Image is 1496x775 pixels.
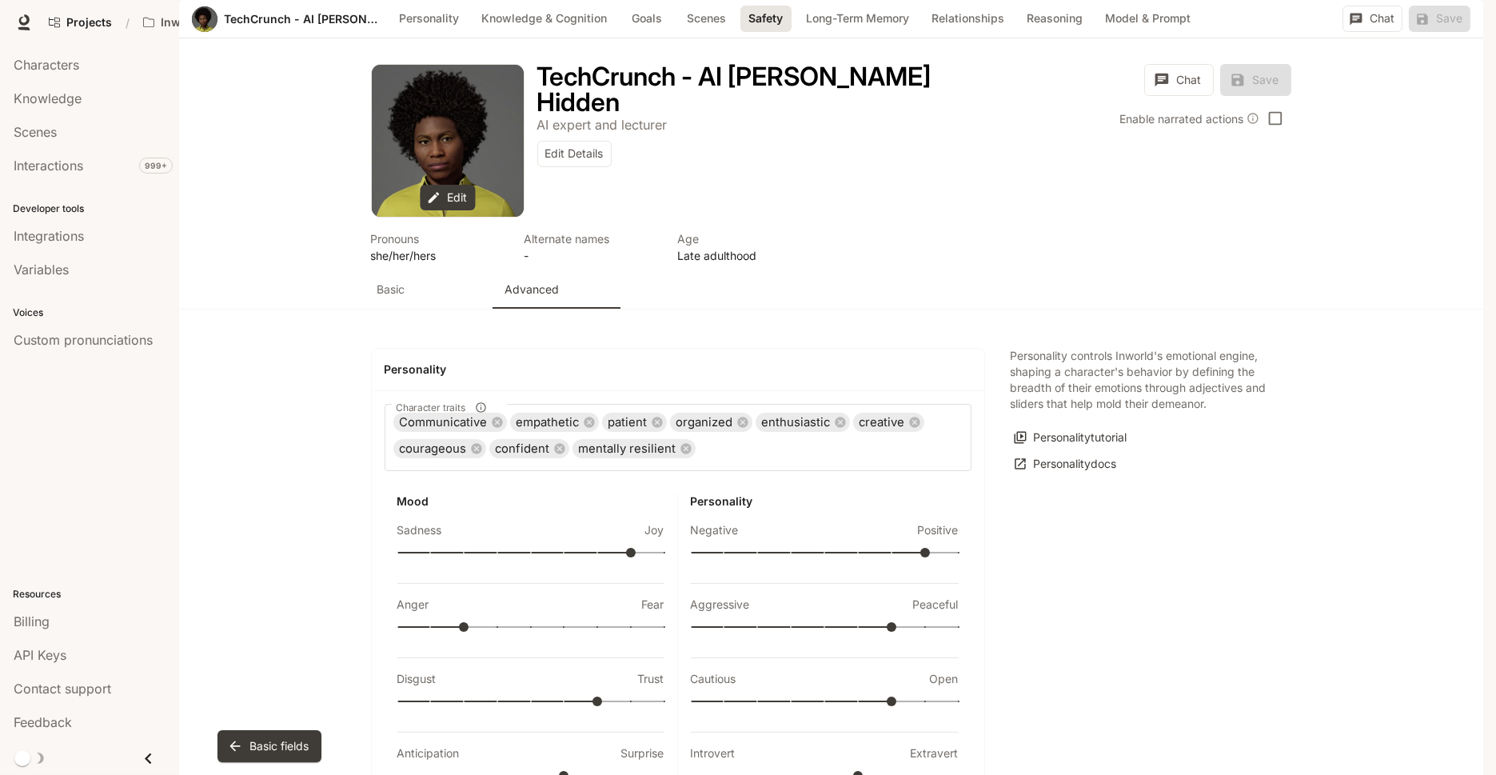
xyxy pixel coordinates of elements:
[1097,6,1199,32] button: Model & Prompt
[537,64,972,115] button: Open character details dialog
[691,597,750,613] p: Aggressive
[505,282,560,298] p: Advanced
[66,16,112,30] span: Projects
[371,230,505,247] p: Pronouns
[525,230,659,264] button: Open character details dialog
[192,6,217,32] button: Open character avatar dialog
[397,671,437,687] p: Disgust
[397,493,664,509] h6: Mood
[420,185,475,211] button: Edit
[572,439,696,458] div: mentally resilient
[798,6,917,32] button: Long-Term Memory
[678,230,812,264] button: Open character details dialog
[691,671,736,687] p: Cautious
[525,247,659,264] p: -
[372,65,524,217] button: Open character avatar dialog
[393,439,486,458] div: courageous
[756,413,837,432] span: enthusiastic
[510,413,586,432] span: empathetic
[679,6,734,32] button: Scenes
[853,413,912,432] span: creative
[678,230,812,247] p: Age
[136,6,275,38] button: Open workspace menu
[397,597,429,613] p: Anger
[670,413,740,432] span: organized
[192,6,217,32] div: Avatar image
[537,61,932,118] h1: TechCrunch - AI [PERSON_NAME] Hidden
[42,6,119,38] a: Go to projects
[621,6,672,32] button: Goals
[1011,451,1121,477] a: Personalitydocs
[678,247,812,264] p: Late adulthood
[930,671,959,687] p: Open
[470,397,492,418] button: Character traits
[119,14,136,31] div: /
[1011,425,1131,451] button: Personalitytutorial
[385,362,971,378] h4: Personality
[670,413,752,432] div: organized
[740,6,792,32] button: Safety
[1119,110,1259,127] div: Enable narrated actions
[642,597,664,613] p: Fear
[217,730,321,762] button: Basic fields
[602,413,654,432] span: patient
[756,413,850,432] div: enthusiastic
[371,230,505,264] button: Open character details dialog
[391,6,467,32] button: Personality
[918,522,959,538] p: Positive
[396,401,465,414] span: Character traits
[1019,6,1091,32] button: Reasoning
[602,413,667,432] div: patient
[1342,6,1402,32] button: Chat
[397,522,442,538] p: Sadness
[224,14,377,25] a: TechCrunch - AI [PERSON_NAME] Hidden
[161,16,250,30] p: Inworld AI Demos kamil
[638,671,664,687] p: Trust
[537,141,612,167] button: Edit Details
[1144,64,1214,96] button: Chat
[393,413,494,432] span: Communicative
[489,439,569,458] div: confident
[393,440,473,458] span: courageous
[393,413,507,432] div: Communicative
[510,413,599,432] div: empathetic
[645,522,664,538] p: Joy
[372,65,524,217] div: Avatar image
[691,493,959,509] h6: Personality
[913,597,959,613] p: Peaceful
[371,247,505,264] p: she/her/hers
[691,745,736,761] p: Introvert
[853,413,924,432] div: creative
[537,117,668,133] p: AI expert and lecturer
[911,745,959,761] p: Extravert
[924,6,1012,32] button: Relationships
[397,745,460,761] p: Anticipation
[1011,348,1267,412] p: Personality controls Inworld's emotional engine, shaping a character's behavior by defining the b...
[377,282,405,298] p: Basic
[572,440,683,458] span: mentally resilient
[537,115,668,134] button: Open character details dialog
[691,522,739,538] p: Negative
[489,440,557,458] span: confident
[621,745,664,761] p: Surprise
[525,230,659,247] p: Alternate names
[473,6,615,32] button: Knowledge & Cognition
